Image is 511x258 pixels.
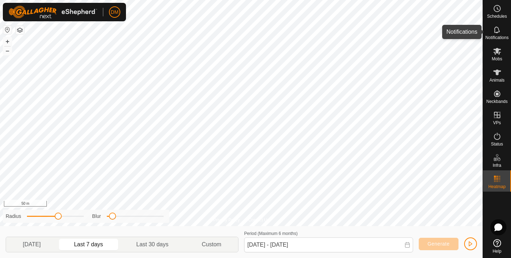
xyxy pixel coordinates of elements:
button: + [3,37,12,46]
span: Status [491,142,503,146]
button: Reset Map [3,26,12,34]
span: Custom [202,240,221,249]
span: Animals [489,78,505,82]
button: Map Layers [16,26,24,34]
span: Help [493,249,501,253]
a: Help [483,236,511,256]
span: [DATE] [23,240,40,249]
span: DM [111,9,119,16]
img: Gallagher Logo [9,6,97,18]
label: Period (Maximum 6 months) [244,231,298,236]
span: Neckbands [486,99,507,104]
span: Notifications [485,35,509,40]
span: Heatmap [488,185,506,189]
span: Last 7 days [74,240,103,249]
span: Generate [428,241,450,247]
span: Schedules [487,14,507,18]
label: Radius [6,213,21,220]
label: Blur [92,213,101,220]
span: Infra [493,163,501,168]
a: Contact Us [248,217,269,223]
button: Generate [419,238,458,250]
button: – [3,46,12,55]
span: Last 30 days [136,240,169,249]
a: Privacy Policy [213,217,240,223]
span: Mobs [492,57,502,61]
span: VPs [493,121,501,125]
